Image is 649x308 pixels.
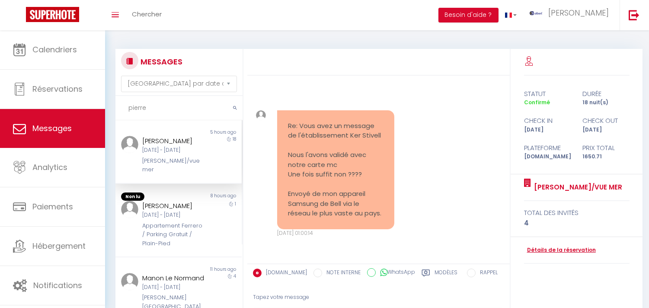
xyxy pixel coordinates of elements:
div: 11 hours ago [179,266,242,273]
span: 4 [233,273,236,279]
span: Hébergement [32,241,86,251]
span: [PERSON_NAME] [548,7,609,18]
div: total des invités [524,208,630,218]
div: 18 nuit(s) [577,99,635,107]
span: 1 [235,201,236,207]
div: Manon Le Normand [142,273,205,283]
input: Rechercher un mot clé [115,96,243,120]
div: [DOMAIN_NAME] [518,153,577,161]
span: Confirmé [524,99,550,106]
img: ... [121,273,138,290]
span: Notifications [33,280,82,291]
a: Détails de la réservation [524,246,596,254]
div: Prix total [577,143,635,153]
div: Plateforme [518,143,577,153]
div: [DATE] - [DATE] [142,283,205,292]
h3: MESSAGES [138,52,182,71]
div: statut [518,89,577,99]
span: Messages [32,123,72,134]
label: [DOMAIN_NAME] [262,269,307,278]
div: [DATE] 01:00:14 [277,229,394,237]
span: Calendriers [32,44,77,55]
label: NOTE INTERNE [322,269,361,278]
span: 18 [233,136,236,142]
img: ... [121,201,138,218]
div: Tapez votre message [253,287,504,308]
a: [PERSON_NAME]/vue mer [531,182,622,192]
button: Besoin d'aide ? [438,8,499,22]
div: [DATE] - [DATE] [142,211,205,219]
div: 4 [524,218,630,228]
span: Paiements [32,201,73,212]
img: ... [121,136,138,153]
div: 1650.71 [577,153,635,161]
div: 8 hours ago [179,192,242,201]
div: check out [577,115,635,126]
img: Super Booking [26,7,79,22]
span: Chercher [132,10,162,19]
div: [DATE] [518,126,577,134]
img: logout [629,10,639,20]
div: [PERSON_NAME] [142,201,205,211]
div: [DATE] [577,126,635,134]
button: Ouvrir le widget de chat LiveChat [7,3,33,29]
img: ... [256,110,266,120]
span: Non lu [121,192,144,201]
div: check in [518,115,577,126]
label: RAPPEL [476,269,498,278]
div: durée [577,89,635,99]
label: Modèles [435,269,457,279]
div: Appartement Ferrero / Parking Gratuit / Plain-Pied [142,221,205,248]
label: WhatsApp [376,268,415,278]
div: 5 hours ago [179,129,242,136]
pre: Re: Vous avez un message de l'établissement Ker Stivell Nous l'avons validé avec notre carte mc U... [288,121,384,218]
img: ... [530,11,543,15]
div: [PERSON_NAME] [142,136,205,146]
span: Analytics [32,162,67,173]
div: [PERSON_NAME]/vue mer [142,157,205,174]
div: [DATE] - [DATE] [142,146,205,154]
span: Réservations [32,83,83,94]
